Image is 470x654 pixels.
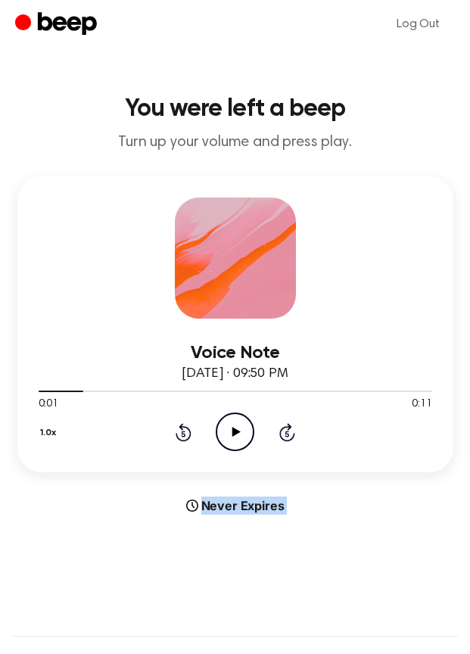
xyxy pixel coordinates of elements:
h1: You were left a beep [12,97,458,121]
a: Log Out [381,6,455,42]
span: 0:11 [412,397,431,413]
p: Turn up your volume and press play. [12,133,458,152]
span: [DATE] · 09:50 PM [182,367,288,381]
h3: Voice Note [39,343,432,363]
div: Never Expires [17,497,453,515]
button: 1.0x [39,420,62,446]
span: 0:01 [39,397,58,413]
a: Beep [15,10,101,39]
